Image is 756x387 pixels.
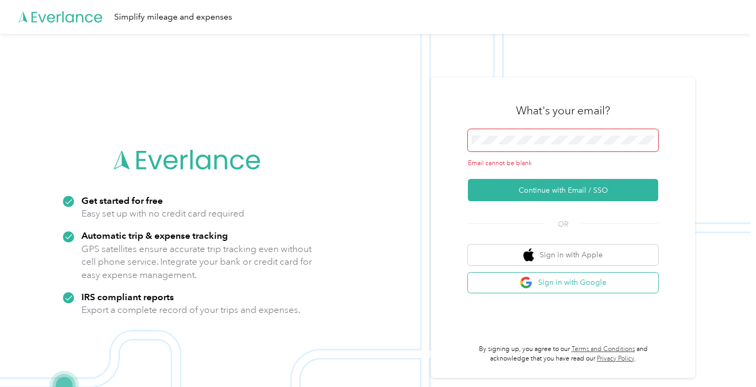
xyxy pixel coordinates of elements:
[516,103,610,118] h3: What's your email?
[468,179,658,201] button: Continue with Email / SSO
[523,248,534,262] img: apple logo
[81,242,312,282] p: GPS satellites ensure accurate trip tracking even without cell phone service. Integrate your bank...
[114,11,232,24] div: Simplify mileage and expenses
[468,245,658,265] button: apple logoSign in with Apple
[597,355,634,363] a: Privacy Policy
[520,276,533,290] img: google logo
[468,273,658,293] button: google logoSign in with Google
[545,219,582,230] span: OR
[571,345,635,353] a: Terms and Conditions
[468,159,658,168] div: Email cannot be blank
[81,207,244,220] p: Easy set up with no credit card required
[81,230,228,241] strong: Automatic trip & expense tracking
[81,195,163,206] strong: Get started for free
[81,303,300,317] p: Export a complete record of your trips and expenses.
[81,291,174,302] strong: IRS compliant reports
[468,345,658,363] p: By signing up, you agree to our and acknowledge that you have read our .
